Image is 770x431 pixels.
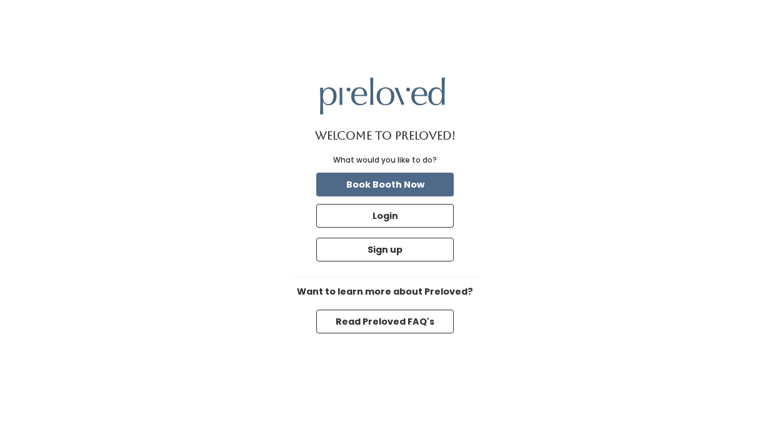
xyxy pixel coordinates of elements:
[316,173,454,196] button: Book Booth Now
[316,238,454,261] button: Sign up
[316,204,454,228] button: Login
[314,235,456,264] a: Sign up
[333,155,437,166] div: What would you like to do?
[320,78,445,114] img: preloved logo
[315,129,456,142] h1: Welcome to Preloved!
[314,201,456,230] a: Login
[316,310,454,333] button: Read Preloved FAQ's
[291,287,479,297] h6: Want to learn more about Preloved?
